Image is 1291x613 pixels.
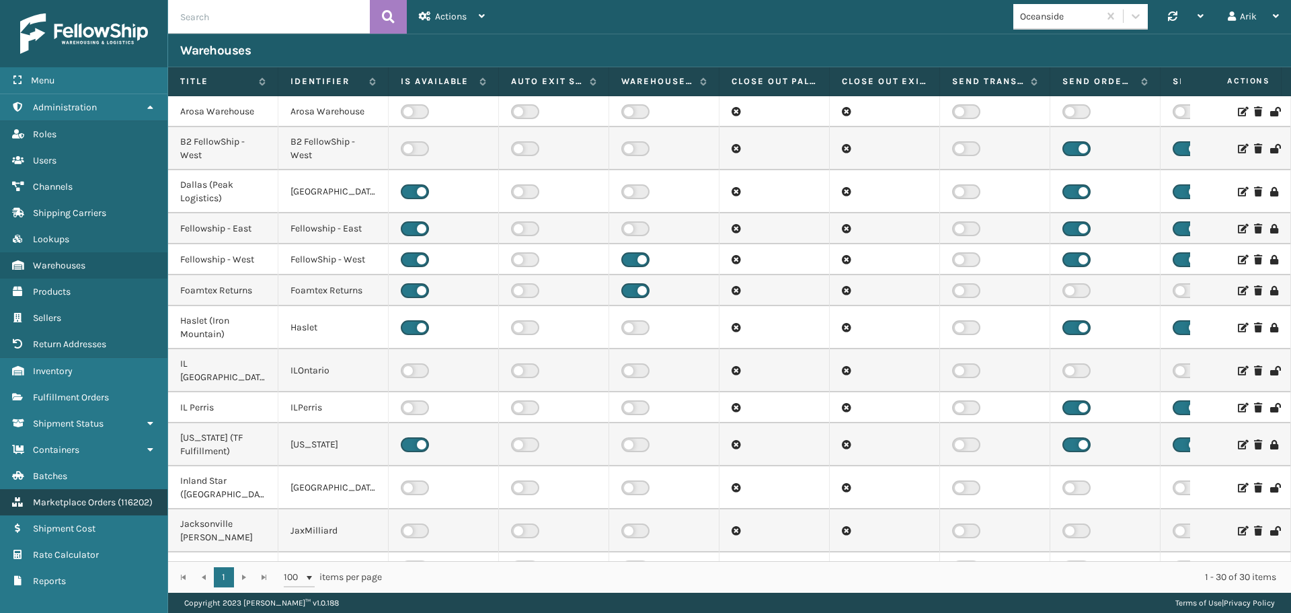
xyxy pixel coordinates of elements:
img: logo [20,13,148,54]
i: Reactivate [1270,366,1278,375]
i: Delete [1254,366,1262,375]
i: Edit [1238,144,1246,153]
i: Edit [1238,366,1246,375]
label: Auto Exit Scan [511,75,583,87]
td: ILOntario [278,349,389,392]
td: Arosa Warehouse [278,96,389,127]
i: Delete [1254,323,1262,332]
i: Delete [1254,144,1262,153]
i: Edit [1238,224,1246,233]
i: Edit [1238,403,1246,412]
i: Deactivate [1270,255,1278,264]
i: Delete [1254,526,1262,536]
span: Administration [33,102,97,113]
i: Deactivate [1270,286,1278,295]
span: Fulfillment Orders [33,392,109,403]
td: [US_STATE] (TF Fulfillment) [168,423,278,466]
i: Reactivate [1270,483,1278,493]
td: B2 FellowShip - West [168,127,278,170]
td: [US_STATE] [278,423,389,466]
span: ( 116202 ) [118,497,153,508]
i: Delete [1254,255,1262,264]
span: Return Addresses [33,338,106,350]
i: Edit [1238,323,1246,332]
td: Jacksonville [PERSON_NAME] [168,509,278,552]
i: Edit [1238,440,1246,449]
span: Roles [33,129,56,140]
td: [GEOGRAPHIC_DATA] [278,170,389,213]
i: Delete [1254,107,1262,116]
td: Fellowship - West [168,244,278,275]
td: ILPerris [278,392,389,423]
i: Deactivate [1270,187,1278,196]
i: Deactivate [1270,323,1278,332]
td: JaxMilliard [278,509,389,552]
td: Foamtex Returns [168,275,278,306]
td: B2 FellowShip - West [278,127,389,170]
i: Delete [1254,403,1262,412]
i: Edit [1238,255,1246,264]
i: Delete [1254,224,1262,233]
a: Terms of Use [1175,598,1222,608]
label: Send Inventory API [1173,75,1245,87]
td: IL [GEOGRAPHIC_DATA] [168,349,278,392]
i: Reactivate [1270,107,1278,116]
label: Send Transfer API [952,75,1024,87]
i: Edit [1238,286,1246,295]
td: Fellowship - East [278,213,389,244]
label: Identifier [290,75,362,87]
i: Delete [1254,286,1262,295]
span: Sellers [33,312,61,324]
i: Edit [1238,526,1246,536]
i: Reactivate [1270,526,1278,536]
i: Edit [1238,483,1246,493]
span: Actions [1185,70,1278,92]
i: Deactivate [1270,224,1278,233]
i: Deactivate [1270,440,1278,449]
p: Copyright 2023 [PERSON_NAME]™ v 1.0.188 [184,593,339,613]
span: 100 [284,571,304,584]
td: Fellowship - East [168,213,278,244]
label: Is Available [401,75,473,87]
td: [GEOGRAPHIC_DATA] [278,466,389,509]
a: Privacy Policy [1224,598,1275,608]
td: Haslet (Iron Mountain) [168,306,278,349]
span: Shipment Cost [33,523,95,534]
td: Arosa Warehouse [168,96,278,127]
span: Products [33,286,71,297]
span: Rate Calculator [33,549,99,561]
span: Batches [33,470,67,482]
td: Dallas (Peak Logistics) [168,170,278,213]
span: Warehouses [33,260,85,271]
span: Lookups [33,233,69,245]
i: Reactivate [1270,403,1278,412]
div: | [1175,593,1275,613]
span: Inventory [33,365,73,377]
label: Title [180,75,252,87]
span: Menu [31,75,54,86]
td: Haslet [278,306,389,349]
td: FellowShip - West [278,244,389,275]
td: JPC [278,552,389,583]
a: 1 [214,567,234,587]
i: Delete [1254,187,1262,196]
i: Reactivate [1270,144,1278,153]
div: 1 - 30 of 30 items [401,571,1276,584]
td: JP Warehouse [168,552,278,583]
label: Send Order API [1062,75,1134,87]
label: Close Out Exit Scan [842,75,927,87]
span: items per page [284,567,382,587]
div: Oceanside [1020,9,1100,24]
span: Marketplace Orders [33,497,116,508]
label: Close Out Palletizing [732,75,817,87]
span: Actions [435,11,467,22]
span: Channels [33,181,73,192]
span: Users [33,155,56,166]
span: Shipment Status [33,418,104,429]
td: IL Perris [168,392,278,423]
span: Reports [33,575,66,587]
i: Edit [1238,187,1246,196]
td: Inland Star ([GEOGRAPHIC_DATA]) [168,466,278,509]
span: Containers [33,444,79,456]
i: Edit [1238,107,1246,116]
